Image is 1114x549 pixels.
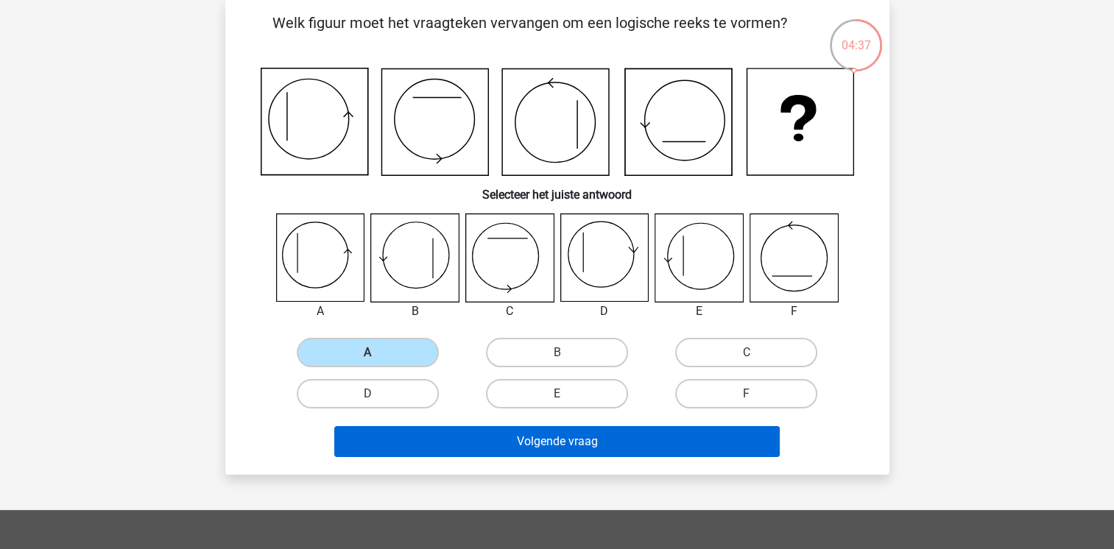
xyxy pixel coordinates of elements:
div: E [644,302,755,320]
label: C [675,338,817,367]
div: B [359,302,470,320]
label: B [486,338,628,367]
label: F [675,379,817,408]
label: D [297,379,439,408]
p: Welk figuur moet het vraagteken vervangen om een logische reeks te vormen? [249,12,811,56]
label: E [486,379,628,408]
button: Volgende vraag [334,426,780,457]
div: A [265,302,376,320]
h6: Selecteer het juiste antwoord [249,176,866,202]
div: D [549,302,660,320]
div: C [454,302,565,320]
div: 04:37 [828,18,884,54]
div: F [738,302,850,320]
label: A [297,338,439,367]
